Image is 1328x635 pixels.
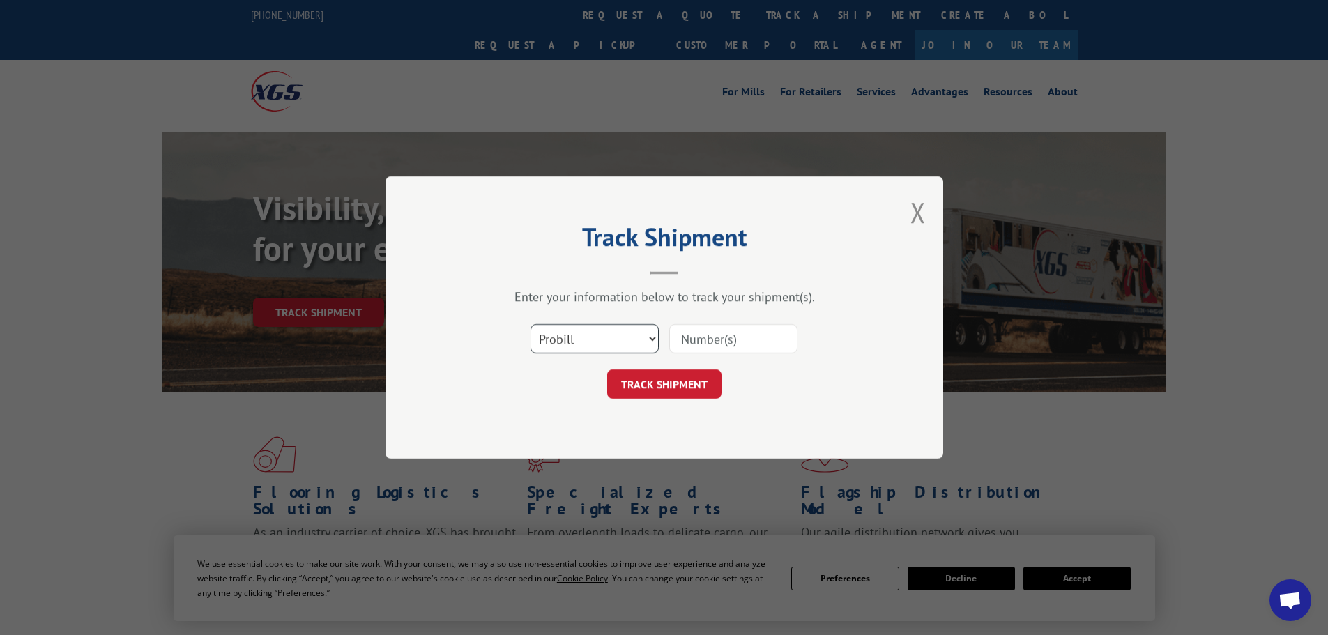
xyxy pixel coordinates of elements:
[607,369,722,399] button: TRACK SHIPMENT
[1269,579,1311,621] div: Open chat
[455,289,873,305] div: Enter your information below to track your shipment(s).
[910,194,926,231] button: Close modal
[669,324,797,353] input: Number(s)
[455,227,873,254] h2: Track Shipment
